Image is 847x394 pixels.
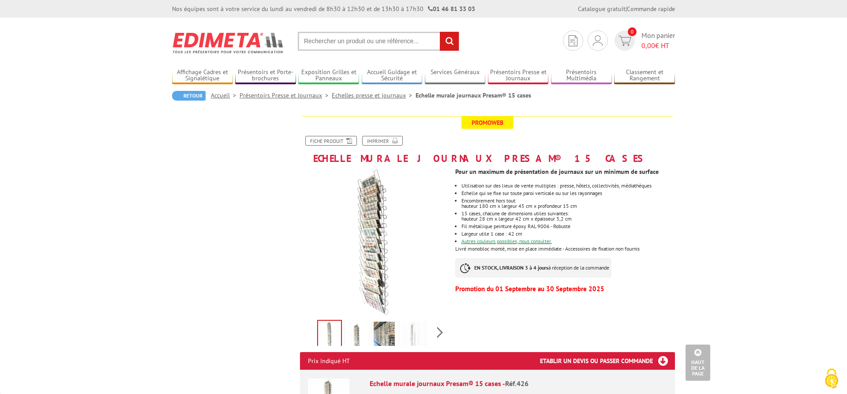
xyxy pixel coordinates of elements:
button: Cookies (fenêtre modale) [816,364,847,394]
div: hauteur 28 cm x largeur 42 cm x épaisseur 3,2 cm [461,216,675,221]
img: echelle_journaux_presse_remplie_426.jpg [318,321,341,348]
li: Fil métallique peinture époxy RAL 9006 - Robuste [461,224,675,229]
a: Présentoirs Multimédia [551,68,612,83]
li: Echelle murale journaux Presam® 15 cases [416,91,531,100]
a: Retour [172,91,206,101]
p: à réception de la commande [455,258,611,278]
p: Promotion du 01 Septembre au 30 Septembre 2025 [455,286,675,292]
span: 0 [628,27,637,36]
img: echelle_journaux_presse_remplie_zoom_426.jpg [346,322,367,349]
strong: EN STOCK, LIVRAISON 3 à 4 jours [474,264,548,271]
div: hauteur 180 cm x largeur 45 cm x profondeur 15 cm [461,203,675,209]
a: Fiche produit [305,136,357,146]
span: 0,00 [641,41,655,50]
a: Services Généraux [425,68,486,83]
input: rechercher [440,32,459,51]
img: echelle_journaux_presse_vide_zoom_426.jpg [428,322,450,349]
a: Exposition Grilles et Panneaux [298,68,359,83]
img: devis rapide [569,35,577,46]
h3: Etablir un devis ou passer commande [540,352,675,370]
input: Rechercher un produit ou une référence... [298,32,459,51]
img: echelle_journaux_presse_remplie_426.jpg [300,168,449,317]
span: € HT [641,41,675,51]
a: Imprimer [362,136,403,146]
span: Mon panier [641,30,675,51]
a: Présentoirs Presse et Journaux [240,91,332,99]
a: Classement et Rangement [614,68,675,83]
font: Autres couleurs possibles, nous consulter. [461,238,552,244]
li: Encombrement hors tout: [461,198,675,209]
h1: Echelle murale journaux Presam® 15 cases [293,116,682,164]
img: devis rapide [618,36,631,46]
strong: Pour un maximum de présentation de journaux sur un minimum de surface [455,168,659,176]
p: Livré monobloc monté, mise en place immédiate - Accessoires de fixation non fournis [455,246,675,251]
a: Catalogue gratuit [578,5,626,13]
img: Cookies (fenêtre modale) [821,368,843,390]
a: Accueil Guidage et Sécurité [362,68,423,83]
a: Affichage Cadres et Signalétique [172,68,233,83]
span: Réf.426 [505,379,528,388]
div: | [578,4,675,13]
img: Edimeta [172,26,285,59]
div: Nos équipes sont à votre service du lundi au vendredi de 8h30 à 12h30 et de 13h30 à 17h30 [172,4,475,13]
a: Accueil [211,91,240,99]
strong: 01 46 81 33 03 [428,5,475,13]
a: Commande rapide [627,5,675,13]
p: Prix indiqué HT [308,352,350,370]
img: echelle_journaux_presse_vide_croquis_426.jpg [401,322,422,349]
li: Largeur utile 1 case : 42 cm [461,231,675,236]
a: Haut de la page [686,345,710,381]
a: Présentoirs et Porte-brochures [235,68,296,83]
img: devis rapide [593,35,603,46]
div: Echelle murale journaux Presam® 15 cases - [370,379,667,389]
a: devis rapide 0 Mon panier 0,00€ HT [612,30,675,51]
span: Next [436,325,444,340]
li: 15 cases, chacune de dimensions utiles suivantes: [461,211,675,221]
li: Utilisation sur des lieux de vente multiples : presse, hôtels, collectivités, médiathèques [461,183,675,188]
li: Echelle qui se fixe sur toute paroi verticale ou sur les rayonnages [461,191,675,196]
img: echelle_journaux_presse_remplie_mise_en_scene_426.jpg [374,322,395,349]
a: Présentoirs Presse et Journaux [488,68,549,83]
a: Echelles presse et journaux [332,91,416,99]
span: Promoweb [461,116,513,129]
